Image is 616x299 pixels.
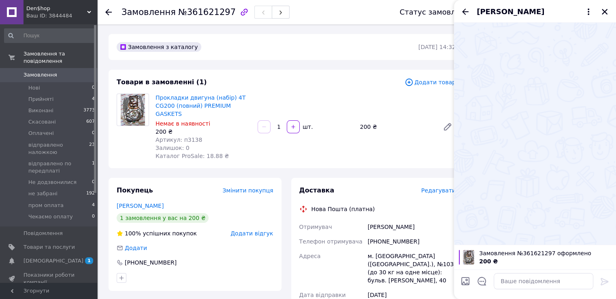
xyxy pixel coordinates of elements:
span: [DEMOGRAPHIC_DATA] [23,257,83,265]
span: 0 [92,84,95,92]
div: Нова Пошта (платна) [309,205,377,213]
a: Редагувати [439,119,456,135]
span: не забрані [28,190,58,197]
span: Редагувати [421,187,456,194]
span: Артикул: п3138 [156,137,202,143]
span: 0 [92,179,95,186]
img: Прокладки двигуна (набір) 4T CG200 (повний) PREMIUM GASKETS [121,94,145,126]
button: Назад [460,7,470,17]
span: Адреса [299,253,321,259]
span: відправлено по передплаті [28,160,92,175]
div: успішних покупок [117,229,197,237]
span: Додати [125,245,147,251]
span: Отримувач [299,224,332,230]
span: 4 [92,96,95,103]
span: 607 [86,118,95,126]
img: 6814062050_w100_h100_prokladki-dvigatelya-nabor.jpg [463,250,474,265]
span: Скасовані [28,118,56,126]
span: 1 [92,160,95,175]
div: [PERSON_NAME] [366,220,457,234]
div: Повернутися назад [105,8,112,16]
span: Повідомлення [23,230,63,237]
div: 1 замовлення у вас на 200 ₴ [117,213,209,223]
span: Додати товар [405,78,456,87]
span: Прийняті [28,96,53,103]
span: Товари в замовленні (1) [117,78,207,86]
span: Каталог ProSale: 18.88 ₴ [156,153,229,159]
span: Замовлення №361621297 оформлено [479,249,611,257]
span: [PERSON_NAME] [477,6,544,17]
span: Товари та послуги [23,243,75,251]
span: Виконані [28,107,53,114]
span: 0 [92,213,95,220]
input: Пошук [4,28,96,43]
span: Телефон отримувача [299,238,362,245]
span: Доставка [299,186,335,194]
span: 100% [125,230,141,237]
span: Den$hop [26,5,87,12]
span: 1 [85,257,93,264]
span: 192 [86,190,95,197]
div: Замовлення з каталогу [117,42,201,52]
div: м. [GEOGRAPHIC_DATA] ([GEOGRAPHIC_DATA].), №103 (до 30 кг на одне місце): бульв. [PERSON_NAME], 40 [366,249,457,288]
button: Закрити [600,7,610,17]
span: Змінити покупця [223,187,273,194]
span: Покупець [117,186,153,194]
a: [PERSON_NAME] [117,203,164,209]
span: Дата відправки [299,292,346,298]
span: Додати відгук [230,230,273,237]
span: 3773 [83,107,95,114]
div: 200 ₴ [357,121,436,132]
span: пром оплата [28,202,64,209]
span: Замовлення та повідомлення [23,50,97,65]
span: Замовлення [23,71,57,79]
span: Показники роботи компанії [23,271,75,286]
span: Нові [28,84,40,92]
span: Замовлення [121,7,176,17]
div: 200 ₴ [156,128,251,136]
a: Прокладки двигуна (набір) 4T CG200 (повний) PREMIUM GASKETS [156,94,245,117]
div: Статус замовлення [400,8,474,16]
span: Чекаємо оплату [28,213,73,220]
button: [PERSON_NAME] [477,6,593,17]
span: 23 [89,141,95,156]
button: Відкрити шаблони відповідей [477,276,487,286]
div: [PHONE_NUMBER] [124,258,177,267]
span: Не додзвонилися [28,179,77,186]
time: [DATE] 14:32 [418,44,456,50]
span: відправлено наложкою [28,141,89,156]
div: Ваш ID: 3844484 [26,12,97,19]
span: Оплачені [28,130,54,137]
span: 4 [92,202,95,209]
span: Немає в наявності [156,120,210,127]
span: 0 [92,130,95,137]
span: Залишок: 0 [156,145,190,151]
div: [PHONE_NUMBER] [366,234,457,249]
span: 200 ₴ [479,258,498,265]
span: №361621297 [178,7,236,17]
div: шт. [301,123,313,131]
